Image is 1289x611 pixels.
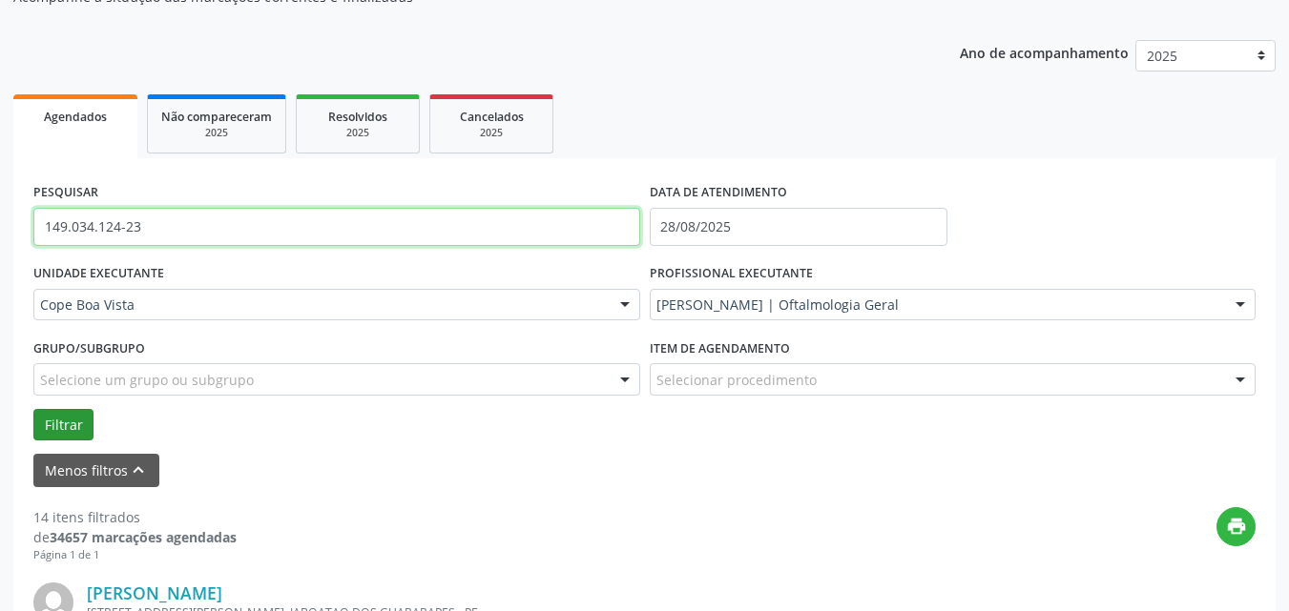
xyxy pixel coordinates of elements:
[328,109,387,125] span: Resolvidos
[33,409,94,441] button: Filtrar
[33,547,237,563] div: Página 1 de 1
[33,259,164,289] label: UNIDADE EXECUTANTE
[444,126,539,140] div: 2025
[1216,507,1256,546] button: print
[33,507,237,527] div: 14 itens filtrados
[656,370,817,390] span: Selecionar procedimento
[33,178,98,208] label: PESQUISAR
[40,370,254,390] span: Selecione um grupo ou subgrupo
[128,459,149,480] i: keyboard_arrow_up
[650,178,787,208] label: DATA DE ATENDIMENTO
[650,208,948,246] input: Selecione um intervalo
[650,259,813,289] label: PROFISSIONAL EXECUTANTE
[460,109,524,125] span: Cancelados
[33,454,159,487] button: Menos filtroskeyboard_arrow_up
[40,295,601,315] span: Cope Boa Vista
[33,208,640,246] input: Nome, código do beneficiário ou CPF
[44,109,107,125] span: Agendados
[161,126,272,140] div: 2025
[161,109,272,125] span: Não compareceram
[33,334,145,363] label: Grupo/Subgrupo
[650,334,790,363] label: Item de agendamento
[33,527,237,547] div: de
[1226,516,1247,537] i: print
[960,40,1129,64] p: Ano de acompanhamento
[656,295,1217,315] span: [PERSON_NAME] | Oftalmologia Geral
[310,126,405,140] div: 2025
[50,528,237,546] strong: 34657 marcações agendadas
[87,582,222,603] a: [PERSON_NAME]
